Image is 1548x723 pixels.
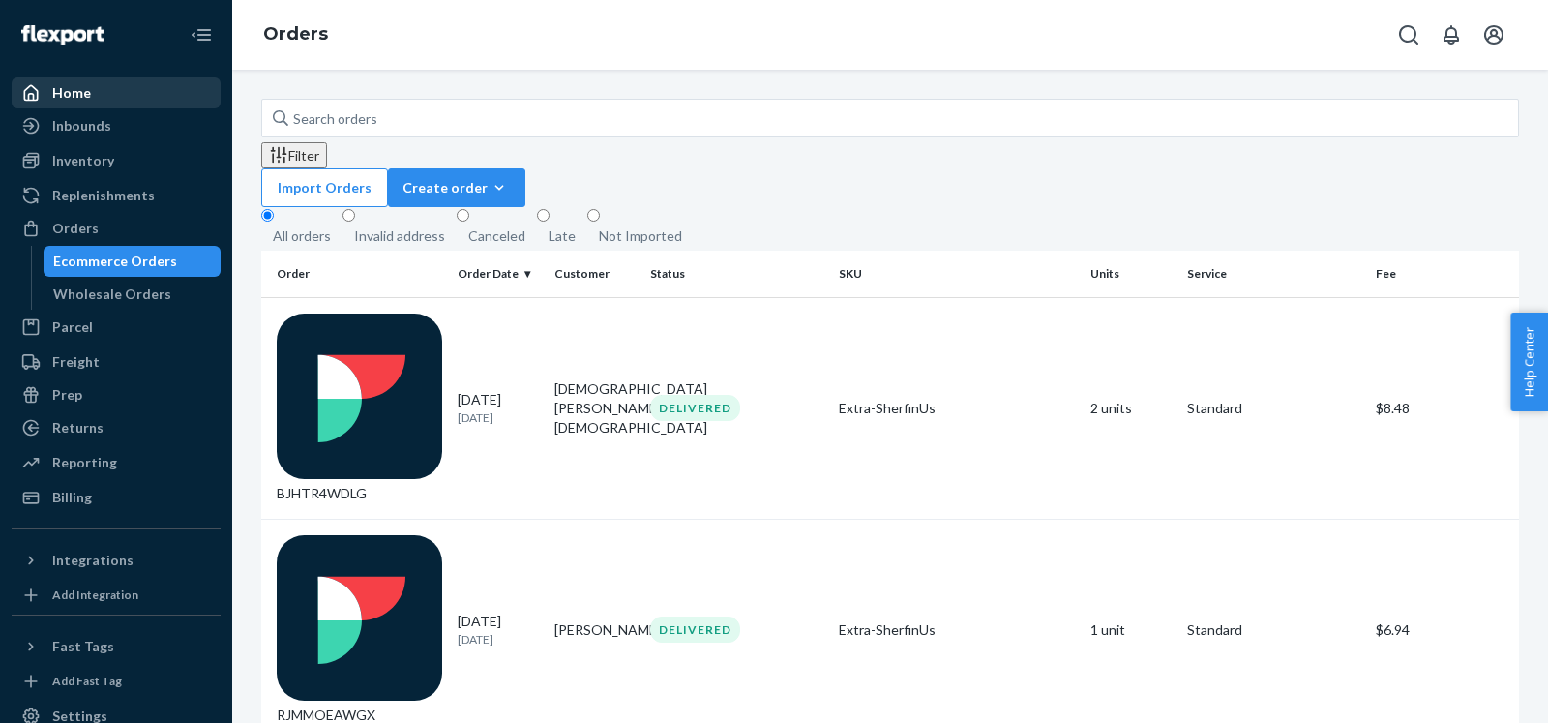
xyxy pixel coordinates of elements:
[52,317,93,337] div: Parcel
[52,587,138,603] div: Add Integration
[52,151,114,170] div: Inventory
[458,409,539,426] p: [DATE]
[182,15,221,54] button: Close Navigation
[12,180,221,211] a: Replenishments
[52,453,117,472] div: Reporting
[587,209,600,222] input: Not Imported
[52,637,114,656] div: Fast Tags
[52,116,111,136] div: Inbounds
[402,178,511,197] div: Create order
[388,168,525,207] button: Create order
[52,673,122,689] div: Add Fast Tag
[52,352,100,372] div: Freight
[642,251,831,297] th: Status
[547,297,643,519] td: [DEMOGRAPHIC_DATA][PERSON_NAME][DEMOGRAPHIC_DATA]
[1187,620,1360,640] p: Standard
[261,251,450,297] th: Order
[12,379,221,410] a: Prep
[12,346,221,377] a: Freight
[537,209,550,222] input: Late
[52,219,99,238] div: Orders
[263,23,328,45] a: Orders
[53,252,177,271] div: Ecommerce Orders
[12,584,221,607] a: Add Integration
[1083,297,1179,519] td: 2 units
[12,213,221,244] a: Orders
[12,110,221,141] a: Inbounds
[1368,251,1519,297] th: Fee
[1432,15,1471,54] button: Open notifications
[12,312,221,343] a: Parcel
[52,186,155,205] div: Replenishments
[273,226,331,246] div: All orders
[1510,313,1548,411] button: Help Center
[554,265,636,282] div: Customer
[12,631,221,662] button: Fast Tags
[1368,297,1519,519] td: $8.48
[44,279,222,310] a: Wholesale Orders
[839,620,1075,640] div: Extra-SherfinUs
[12,670,221,693] a: Add Fast Tag
[1083,251,1179,297] th: Units
[261,168,388,207] button: Import Orders
[650,395,740,421] div: DELIVERED
[261,142,327,168] button: Filter
[269,145,319,166] div: Filter
[1179,251,1368,297] th: Service
[342,209,355,222] input: Invalid address
[12,447,221,478] a: Reporting
[458,631,539,648] p: [DATE]
[1187,399,1360,418] p: Standard
[12,145,221,176] a: Inventory
[549,226,576,246] div: Late
[450,251,547,297] th: Order Date
[12,482,221,513] a: Billing
[261,209,274,222] input: All orders
[468,226,525,246] div: Canceled
[52,488,92,507] div: Billing
[21,25,104,45] img: Flexport logo
[839,399,1075,418] div: Extra-SherfinUs
[52,551,134,570] div: Integrations
[1474,15,1513,54] button: Open account menu
[12,412,221,443] a: Returns
[52,418,104,437] div: Returns
[12,77,221,108] a: Home
[277,314,442,503] div: BJHTR4WDLG
[12,545,221,576] button: Integrations
[248,7,343,63] ol: breadcrumbs
[1389,15,1428,54] button: Open Search Box
[599,226,682,246] div: Not Imported
[650,617,740,643] div: DELIVERED
[831,251,1083,297] th: SKU
[458,612,539,648] div: [DATE]
[44,246,222,277] a: Ecommerce Orders
[52,83,91,103] div: Home
[354,226,445,246] div: Invalid address
[261,99,1519,137] input: Search orders
[458,390,539,426] div: [DATE]
[457,209,469,222] input: Canceled
[53,285,171,304] div: Wholesale Orders
[52,385,82,405] div: Prep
